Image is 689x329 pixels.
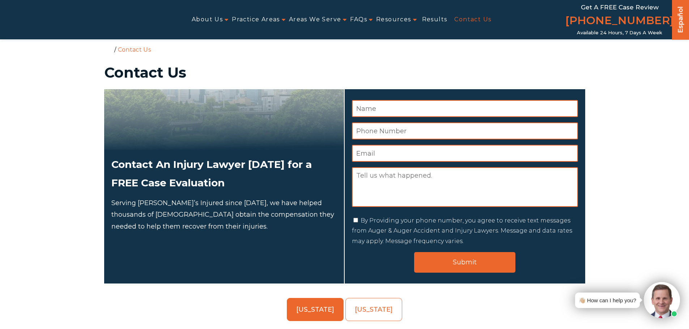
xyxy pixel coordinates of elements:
[352,100,578,117] input: Name
[104,89,344,150] img: Attorneys
[287,298,344,321] a: [US_STATE]
[289,12,341,28] a: Areas We Serve
[350,12,367,28] a: FAQs
[192,12,223,28] a: About Us
[579,295,636,305] div: 👋🏼 How can I help you?
[454,12,491,28] a: Contact Us
[111,155,337,192] h2: Contact An Injury Lawyer [DATE] for a FREE Case Evaluation
[352,145,578,162] input: Email
[644,282,680,318] img: Intaker widget Avatar
[232,12,280,28] a: Practice Areas
[4,11,118,29] img: Auger & Auger Accident and Injury Lawyers Logo
[376,12,411,28] a: Resources
[352,122,578,139] input: Phone Number
[106,46,112,52] a: Home
[111,197,337,232] p: Serving [PERSON_NAME]’s Injured since [DATE], we have helped thousands of [DEMOGRAPHIC_DATA] obta...
[422,12,447,28] a: Results
[565,13,674,30] a: [PHONE_NUMBER]
[577,30,662,36] span: Available 24 Hours, 7 Days a Week
[345,298,402,321] a: [US_STATE]
[414,252,515,273] input: Submit
[581,4,659,11] span: Get a FREE Case Review
[352,217,572,245] label: By Providing your phone number, you agree to receive text messages from Auger & Auger Accident an...
[104,65,585,80] h1: Contact Us
[116,46,153,53] li: Contact Us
